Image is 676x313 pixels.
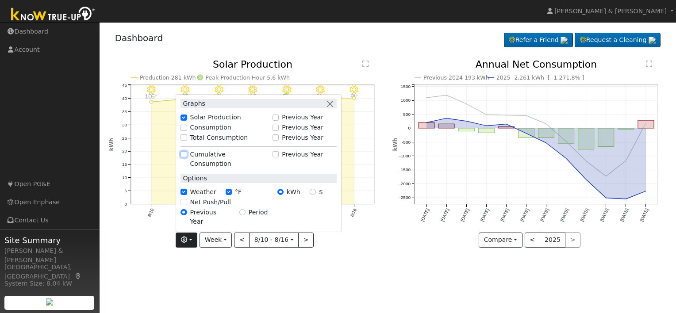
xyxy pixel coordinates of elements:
div: [GEOGRAPHIC_DATA], [GEOGRAPHIC_DATA] [4,263,95,281]
circle: onclick="" [465,119,468,123]
text: [DATE] [560,208,570,222]
circle: onclick="" [505,122,508,126]
text: -500 [402,140,411,145]
circle: onclick="" [505,114,508,117]
text: 8/16 [350,208,357,218]
label: Weather [190,187,216,197]
text: [DATE] [480,208,490,222]
text: 10 [122,176,127,180]
text: 1500 [401,84,411,89]
label: kWh [287,187,300,197]
input: Solar Production [181,115,187,121]
rect: onclick="" [558,128,574,144]
label: Cumulative Consumption [190,150,268,168]
i: 8/15 - Clear [316,85,325,94]
circle: onclick="" [545,122,548,126]
div: [PERSON_NAME] & [PERSON_NAME] [4,246,95,265]
rect: onclick="" [499,126,515,128]
label: Solar Production [190,113,241,122]
text: Production 281 kWh [140,74,196,81]
text: 0 [408,126,411,130]
text: 20 [122,149,127,154]
text: -2500 [399,195,411,200]
circle: onclick="" [624,197,628,201]
rect: onclick="" [438,124,454,128]
input: Period [239,209,246,215]
label: Options [181,174,207,183]
circle: onclick="" [584,178,588,181]
text: [DATE] [519,208,530,222]
text: -1500 [399,168,411,172]
text: [DATE] [619,208,630,222]
img: Know True-Up [7,5,100,25]
input: Previous Year [273,124,279,130]
div: System Size: 8.04 kW [4,279,95,288]
circle: onclick="" [584,159,588,163]
circle: onclick="" [644,121,648,125]
circle: onclick="" [565,140,568,143]
input: Previous Year [273,134,279,141]
text: 8/10 [146,208,154,218]
input: Cumulative Consumption [181,151,187,157]
input: Previous Year [273,115,279,121]
circle: onclick="" [284,94,288,98]
label: Total Consumption [190,133,248,142]
input: Consumption [181,124,187,130]
label: Period [249,208,268,217]
button: < [525,233,540,248]
input: Weather [181,189,187,195]
circle: onclick="" [484,113,488,117]
label: Consumption [190,123,231,132]
circle: onclick="" [445,117,448,120]
circle: onclick="" [604,196,608,200]
text: 1000 [401,98,411,103]
circle: onclick="" [425,121,428,124]
text: kWh [392,138,398,151]
text: Peak Production Hour 5.6 kWh [205,74,290,81]
rect: onclick="" [419,122,434,128]
i: 8/10 - Clear [147,85,156,94]
button: 2025 [540,233,566,248]
label: Previous Year [190,208,230,226]
text: Previous 2024 193 kWh [423,74,489,81]
text: 40 [122,96,127,101]
text: 25 [122,136,127,141]
label: Graphs [181,99,205,108]
circle: onclick="" [565,157,568,160]
text:  [646,60,652,67]
span: Site Summary [4,234,95,246]
button: > [298,233,314,248]
img: retrieve [46,298,53,305]
text: 500 [403,112,411,117]
rect: onclick="" [598,128,614,147]
i: 8/14 - Clear [282,85,291,94]
i: 8/13 - Clear [248,85,257,94]
text: kWh [108,138,115,151]
button: 8/10 - 8/16 [249,233,299,248]
img: retrieve [561,37,568,44]
i: 8/12 - Clear [214,85,223,94]
text: [DATE] [639,208,649,222]
a: Request a Cleaning [575,33,661,48]
text: [DATE] [420,208,430,222]
label: Previous Year [282,123,323,132]
input: $ [310,189,316,195]
button: Week [200,233,232,248]
rect: onclick="" [638,120,654,128]
input: Previous Year [273,151,279,157]
img: retrieve [649,37,656,44]
button: Compare [479,233,522,248]
text: 30 [122,122,127,127]
circle: onclick="" [644,189,648,193]
circle: onclick="" [525,114,528,118]
circle: onclick="" [545,141,548,145]
text: -2000 [399,181,411,186]
text: [DATE] [599,208,610,222]
rect: onclick="" [578,128,594,149]
text:  [362,60,369,67]
label: $ [319,187,323,197]
text: [DATE] [440,208,450,222]
label: Previous Year [282,113,323,122]
circle: onclick="" [445,93,448,97]
text: Solar Production [213,59,292,70]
